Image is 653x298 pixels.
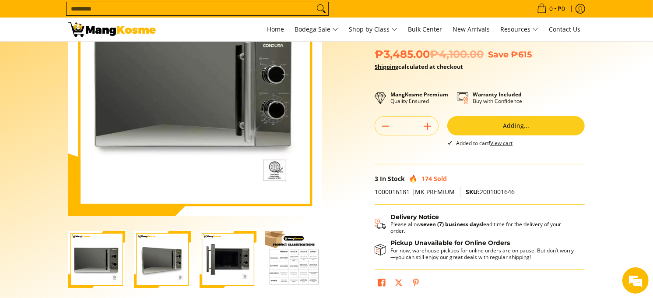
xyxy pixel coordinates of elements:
[375,174,378,183] span: 3
[68,231,125,288] img: Condura 20L Mechanical Microwave Oven, Silver (Premium)-1
[430,48,484,61] del: ₱4,100.00
[544,18,585,41] a: Contact Us
[500,24,538,35] span: Resources
[404,18,446,41] a: Bulk Center
[295,24,338,35] span: Bodega Sale
[380,174,405,183] span: In Stock
[496,18,543,41] a: Resources
[408,25,442,33] span: Bulk Center
[390,91,448,104] p: Quality Ensured
[390,91,448,98] strong: MangKosme Premium
[375,188,455,196] span: 1000016181 |MK PREMIUM
[511,49,532,60] span: ₱615
[393,277,405,291] a: Post on X
[165,18,585,41] nav: Main Menu
[375,213,576,234] button: Shipping & Delivery
[466,188,515,196] span: 2001001646
[265,231,322,288] img: Condura 20L Mechanical Microwave Oven, Silver (Premium)-4
[68,22,156,37] img: Buy Condura 20L Premium Mechanical Microwave Oven-Silver l Mang Kosme
[375,63,398,71] a: Shipping
[410,277,422,291] a: Pin on Pinterest
[549,25,580,33] span: Contact Us
[417,119,438,133] button: Add
[434,174,447,183] span: Sold
[490,139,513,147] a: View cart
[390,247,576,260] p: For now, warehouse pickups for online orders are on pause. But don’t worry—you can still enjoy ou...
[421,220,482,228] strong: seven (7) business days
[267,25,284,33] span: Home
[453,25,490,33] span: New Arrivals
[390,221,576,234] p: Please allow lead time for the delivery of your order.
[390,239,510,247] strong: Pickup Unavailable for Online Orders
[448,18,494,41] a: New Arrivals
[390,213,439,221] strong: Delivery Notice
[375,119,396,133] button: Subtract
[349,24,397,35] span: Shop by Class
[375,48,484,61] span: ₱3,485.00
[456,139,513,147] span: Added to cart!
[344,18,402,41] a: Shop by Class
[376,277,388,291] a: Share on Facebook
[466,188,480,196] span: SKU:
[473,91,522,98] strong: Warranty Included
[290,18,343,41] a: Bodega Sale
[556,6,566,12] span: ₱0
[200,231,256,288] img: Condura 20L Mechanical Microwave Oven, Silver (Premium)-3
[134,231,191,288] img: Condura 20L Mechanical Microwave Oven, Silver (Premium)-2
[263,18,288,41] a: Home
[488,49,509,60] span: Save
[421,174,432,183] span: 174
[314,2,328,15] button: Search
[473,91,522,104] p: Buy with Confidence
[375,63,463,71] strong: calculated at checkout
[534,4,568,14] span: •
[447,116,585,135] button: Adding...
[548,6,554,12] span: 0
